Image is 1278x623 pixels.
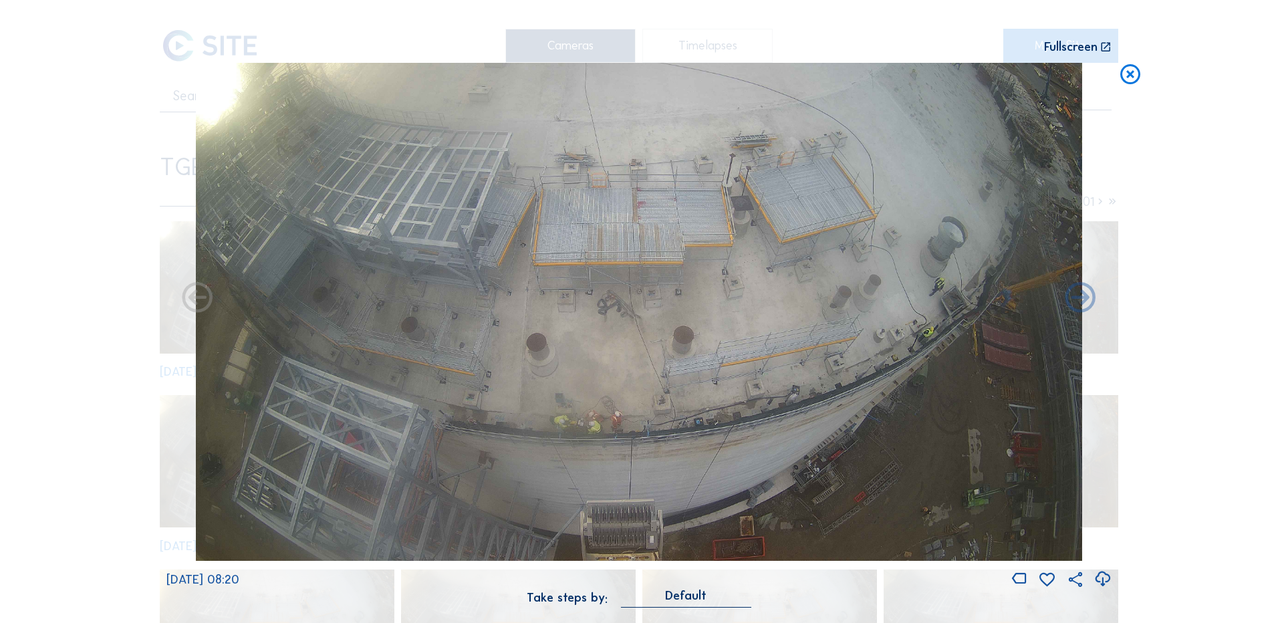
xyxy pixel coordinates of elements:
[196,63,1082,562] img: Image
[166,572,239,587] span: [DATE] 08:20
[1044,41,1098,53] div: Fullscreen
[527,592,608,604] div: Take steps by:
[1062,281,1099,318] i: Back
[665,590,707,602] div: Default
[179,281,216,318] i: Forward
[621,590,751,608] div: Default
